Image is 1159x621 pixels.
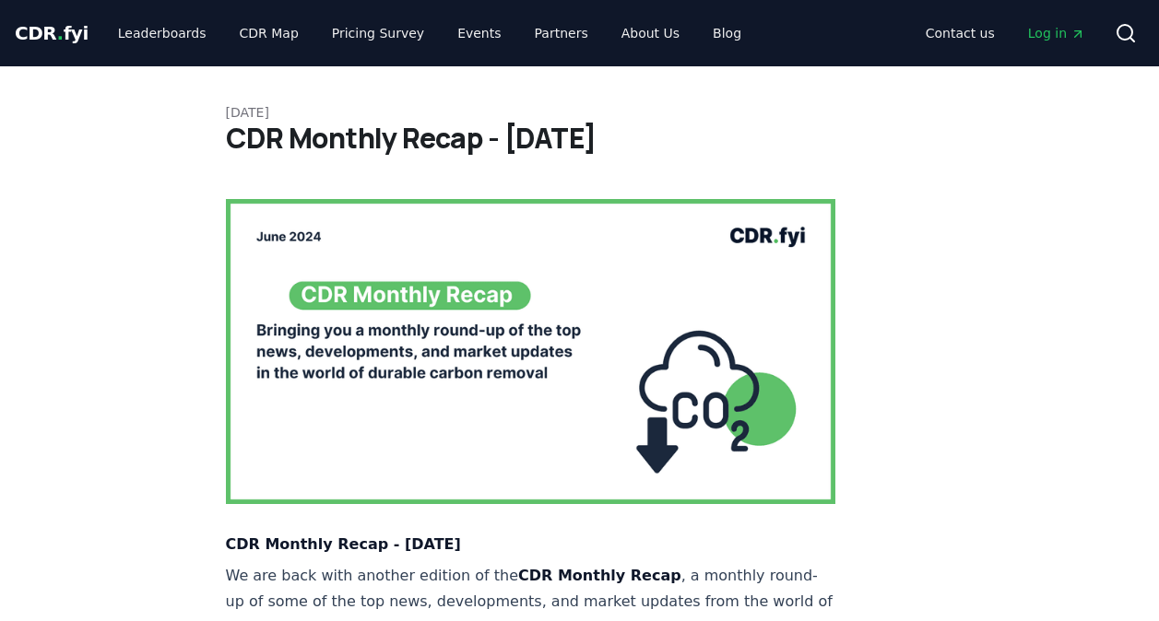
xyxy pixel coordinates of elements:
a: CDR Map [225,17,313,50]
nav: Main [911,17,1100,50]
strong: CDR Monthly Recap [518,567,681,584]
a: Partners [520,17,603,50]
a: CDR.fyi [15,20,89,46]
h1: CDR Monthly Recap - [DATE] [226,122,934,155]
span: . [57,22,64,44]
span: Log in [1028,24,1085,42]
span: CDR fyi [15,22,89,44]
a: Log in [1013,17,1100,50]
a: Blog [698,17,756,50]
a: Contact us [911,17,1010,50]
a: Events [443,17,515,50]
img: blog post image [226,199,836,504]
a: Pricing Survey [317,17,439,50]
nav: Main [103,17,756,50]
a: Leaderboards [103,17,221,50]
a: About Us [607,17,694,50]
strong: CDR Monthly Recap - [DATE] [226,535,461,553]
p: [DATE] [226,103,934,122]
